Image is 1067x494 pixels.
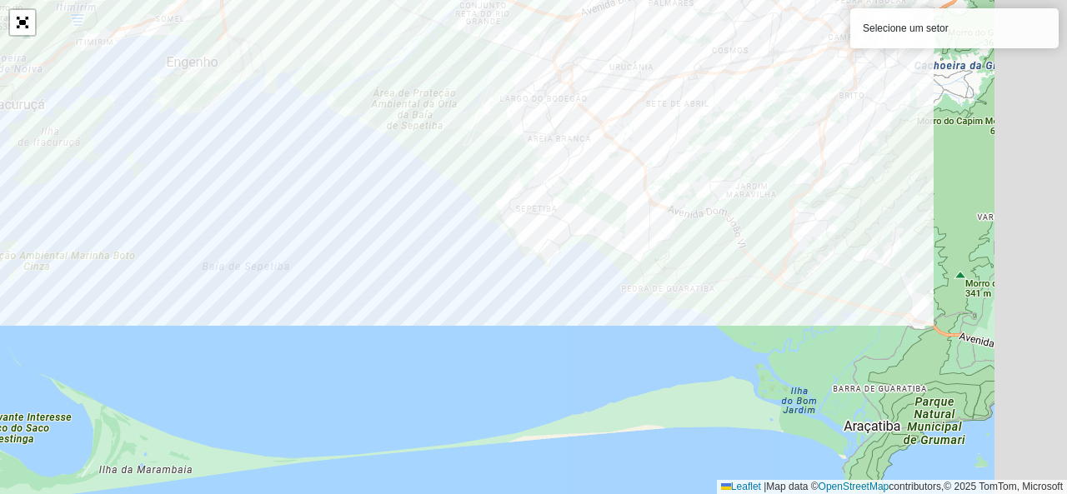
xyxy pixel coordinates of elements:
[764,481,766,492] span: |
[10,10,35,35] a: Abrir mapa em tela cheia
[717,480,1067,494] div: Map data © contributors,© 2025 TomTom, Microsoft
[819,481,889,492] a: OpenStreetMap
[721,481,761,492] a: Leaflet
[850,8,1059,48] div: Selecione um setor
